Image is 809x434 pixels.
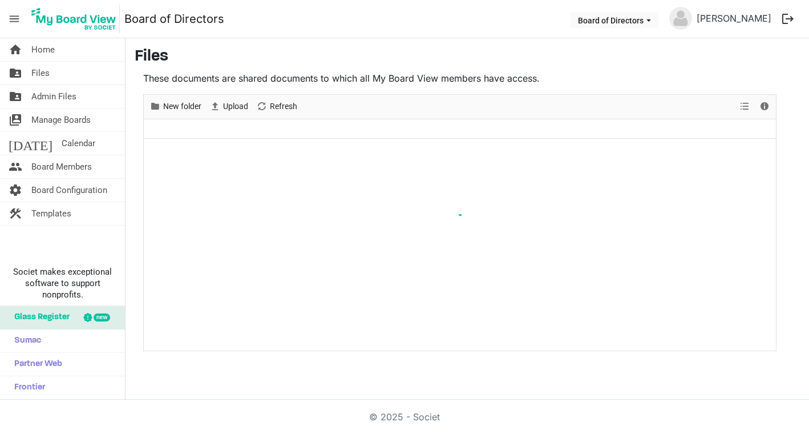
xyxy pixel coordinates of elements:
span: Frontier [9,376,45,399]
span: Sumac [9,329,41,352]
span: menu [3,8,25,30]
span: Files [31,62,50,85]
span: Templates [31,202,71,225]
a: © 2025 - Societ [369,411,440,423]
span: [DATE] [9,132,52,155]
span: Board Members [31,155,92,178]
a: [PERSON_NAME] [692,7,776,30]
span: people [9,155,22,178]
span: Manage Boards [31,108,91,131]
img: no-profile-picture.svg [669,7,692,30]
span: Admin Files [31,85,76,108]
img: My Board View Logo [28,5,120,33]
a: Board of Directors [124,7,224,30]
h3: Files [135,47,800,67]
button: Board of Directors dropdownbutton [571,12,658,28]
span: switch_account [9,108,22,131]
span: home [9,38,22,61]
p: These documents are shared documents to which all My Board View members have access. [143,71,776,85]
span: settings [9,179,22,202]
span: Societ makes exceptional software to support nonprofits. [5,266,120,300]
span: folder_shared [9,85,22,108]
span: Home [31,38,55,61]
div: new [94,314,110,322]
span: Board Configuration [31,179,107,202]
span: Glass Register [9,306,70,329]
a: My Board View Logo [28,5,124,33]
button: logout [776,7,800,31]
span: Partner Web [9,353,62,376]
span: Calendar [62,132,95,155]
span: construction [9,202,22,225]
span: folder_shared [9,62,22,85]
